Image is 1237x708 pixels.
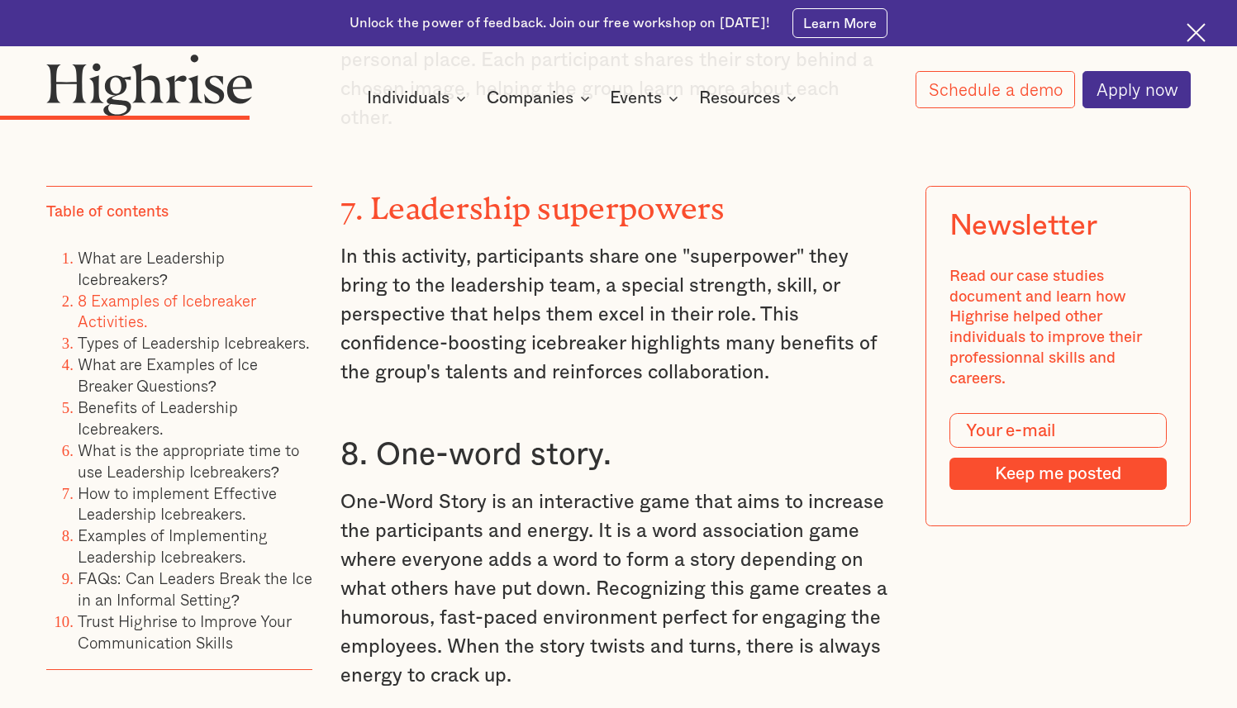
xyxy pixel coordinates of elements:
[46,54,253,116] img: Highrise logo
[46,202,169,222] div: Table of contents
[487,88,595,108] div: Companies
[792,8,887,38] a: Learn More
[78,245,225,291] a: What are Leadership Icebreakers?
[367,88,450,108] div: Individuals
[949,266,1166,389] div: Read our case studies document and learn how Highrise helped other individuals to improve their p...
[699,88,802,108] div: Resources
[610,88,683,108] div: Events
[78,609,291,654] a: Trust Highrise to Improve Your Communication Skills
[340,190,726,211] strong: 7. Leadership superpowers
[78,523,268,568] a: Examples of Implementing Leadership Icebreakers.
[340,488,896,691] p: One-Word Story is an interactive game that aims to increase the participants and energy. It is a ...
[78,566,312,611] a: FAQs: Can Leaders Break the Ice in an Informal Setting?
[78,330,310,354] a: Types of Leadership Icebreakers.
[949,458,1166,490] input: Keep me posted
[78,287,255,333] a: 8 Examples of Icebreaker Activities.
[1187,23,1206,42] img: Cross icon
[610,88,662,108] div: Events
[78,480,277,525] a: How to implement Effective Leadership Icebreakers.
[78,438,299,483] a: What is the appropriate time to use Leadership Icebreakers?
[949,413,1166,448] input: Your e-mail
[350,14,769,32] div: Unlock the power of feedback. Join our free workshop on [DATE]!
[699,88,780,108] div: Resources
[487,88,573,108] div: Companies
[78,395,238,440] a: Benefits of Leadership Icebreakers.
[367,88,471,108] div: Individuals
[916,71,1075,108] a: Schedule a demo
[949,413,1166,490] form: Modal Form
[949,210,1097,244] div: Newsletter
[1082,71,1190,109] a: Apply now
[78,352,258,397] a: What are Examples of Ice Breaker Questions?
[340,243,896,387] p: In this activity, participants share one "superpower" they bring to the leadership team, a specia...
[340,436,896,475] h3: 8. One-word story.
